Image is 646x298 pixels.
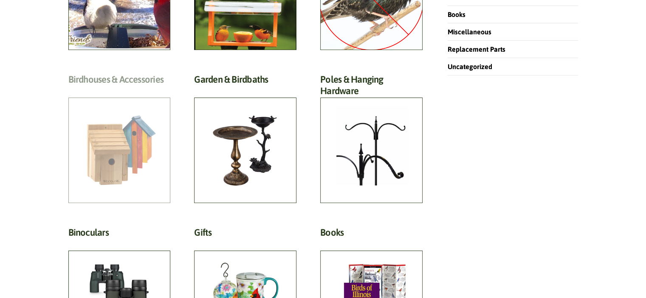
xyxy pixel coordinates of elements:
[448,11,465,18] a: Books
[194,74,296,89] h2: Garden & Birdbaths
[448,28,491,36] a: Miscellaneous
[194,74,296,203] a: Visit product category Garden & Birdbaths
[320,227,423,242] h2: Books
[448,63,492,70] a: Uncategorized
[68,74,171,89] h2: Birdhouses & Accessories
[320,74,423,203] a: Visit product category Poles & Hanging Hardware
[68,74,171,203] a: Visit product category Birdhouses & Accessories
[194,227,296,242] h2: Gifts
[68,227,171,242] h2: Binoculars
[320,74,423,101] h2: Poles & Hanging Hardware
[448,45,505,53] a: Replacement Parts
